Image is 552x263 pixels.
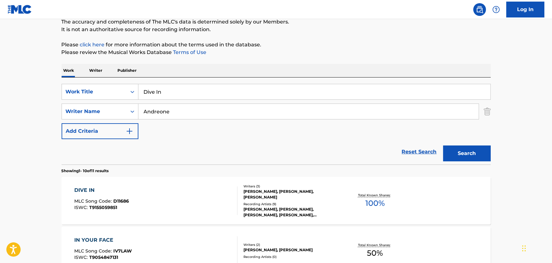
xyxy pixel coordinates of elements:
[358,193,392,198] p: Total Known Shares:
[66,88,123,96] div: Work Title
[62,168,109,174] p: Showing 1 - 10 of 11 results
[399,145,440,159] a: Reset Search
[473,3,486,16] a: Public Search
[80,42,105,48] a: click here
[443,145,491,161] button: Search
[243,202,339,206] div: Recording Artists ( 9 )
[243,206,339,218] div: [PERSON_NAME], [PERSON_NAME], [PERSON_NAME], [PERSON_NAME], [PERSON_NAME]
[62,177,491,225] a: DIVE INMLC Song Code:D11686ISWC:T9155059851Writers (3)[PERSON_NAME], [PERSON_NAME], [PERSON_NAME]...
[520,233,552,263] iframe: Chat Widget
[172,49,207,55] a: Terms of Use
[74,198,113,204] span: MLC Song Code :
[74,248,113,254] span: MLC Song Code :
[358,243,392,247] p: Total Known Shares:
[492,6,500,13] img: help
[365,198,385,209] span: 100 %
[74,205,89,210] span: ISWC :
[74,254,89,260] span: ISWC :
[476,6,483,13] img: search
[243,242,339,247] div: Writers ( 2 )
[62,84,491,165] form: Search Form
[490,3,502,16] div: Help
[62,49,491,56] p: Please review the Musical Works Database
[66,108,123,115] div: Writer Name
[62,64,76,77] p: Work
[243,247,339,253] div: [PERSON_NAME], [PERSON_NAME]
[89,254,118,260] span: T9054847131
[484,104,491,119] img: Delete Criterion
[62,123,138,139] button: Add Criteria
[506,2,544,17] a: Log In
[62,18,491,26] p: The accuracy and completeness of The MLC's data is determined solely by our Members.
[126,127,133,135] img: 9d2ae6d4665cec9f34b9.svg
[243,254,339,259] div: Recording Artists ( 0 )
[62,26,491,33] p: It is not an authoritative source for recording information.
[88,64,104,77] p: Writer
[62,41,491,49] p: Please for more information about the terms used in the database.
[243,189,339,200] div: [PERSON_NAME], [PERSON_NAME], [PERSON_NAME]
[243,184,339,189] div: Writers ( 3 )
[8,5,32,14] img: MLC Logo
[74,186,129,194] div: DIVE IN
[113,248,132,254] span: IV7LAW
[74,236,132,244] div: IN YOUR FACE
[113,198,129,204] span: D11686
[367,247,383,259] span: 50 %
[116,64,139,77] p: Publisher
[522,239,526,258] div: Drag
[89,205,117,210] span: T9155059851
